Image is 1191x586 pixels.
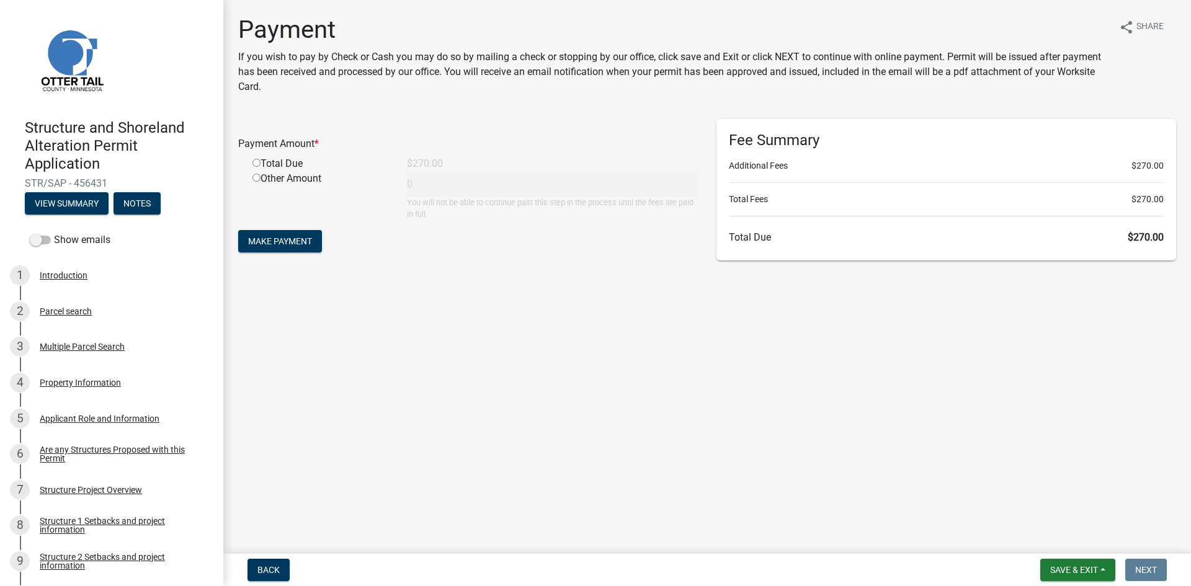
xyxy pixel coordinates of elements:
[10,301,30,321] div: 2
[1119,20,1134,35] i: share
[1109,15,1174,39] button: shareShare
[238,15,1109,45] h1: Payment
[10,515,30,535] div: 8
[1131,193,1164,206] span: $270.00
[40,378,121,387] div: Property Information
[30,233,110,247] label: Show emails
[1131,159,1164,172] span: $270.00
[1050,565,1098,575] span: Save & Exit
[10,337,30,357] div: 3
[40,486,142,494] div: Structure Project Overview
[40,517,203,534] div: Structure 1 Setbacks and project information
[243,156,398,171] div: Total Due
[40,271,87,280] div: Introduction
[40,307,92,316] div: Parcel search
[257,565,280,575] span: Back
[114,200,161,210] wm-modal-confirm: Notes
[248,236,312,246] span: Make Payment
[238,50,1109,94] p: If you wish to pay by Check or Cash you may do so by mailing a check or stopping by our office, c...
[25,177,198,189] span: STR/SAP - 456431
[40,445,203,463] div: Are any Structures Proposed with this Permit
[729,159,1164,172] li: Additional Fees
[1136,20,1164,35] span: Share
[248,559,290,581] button: Back
[10,265,30,285] div: 1
[25,119,213,172] h4: Structure and Shoreland Alteration Permit Application
[10,409,30,428] div: 5
[25,200,109,210] wm-modal-confirm: Summary
[1135,565,1157,575] span: Next
[10,551,30,571] div: 9
[40,414,159,423] div: Applicant Role and Information
[243,171,398,220] div: Other Amount
[10,444,30,464] div: 6
[1128,231,1164,243] span: $270.00
[114,192,161,215] button: Notes
[40,553,203,570] div: Structure 2 Setbacks and project information
[238,230,322,252] button: Make Payment
[729,231,1164,243] h6: Total Due
[1040,559,1115,581] button: Save & Exit
[40,342,125,351] div: Multiple Parcel Search
[1125,559,1167,581] button: Next
[25,192,109,215] button: View Summary
[25,13,118,106] img: Otter Tail County, Minnesota
[729,131,1164,149] h6: Fee Summary
[229,136,707,151] div: Payment Amount
[10,373,30,393] div: 4
[10,480,30,500] div: 7
[729,193,1164,206] li: Total Fees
